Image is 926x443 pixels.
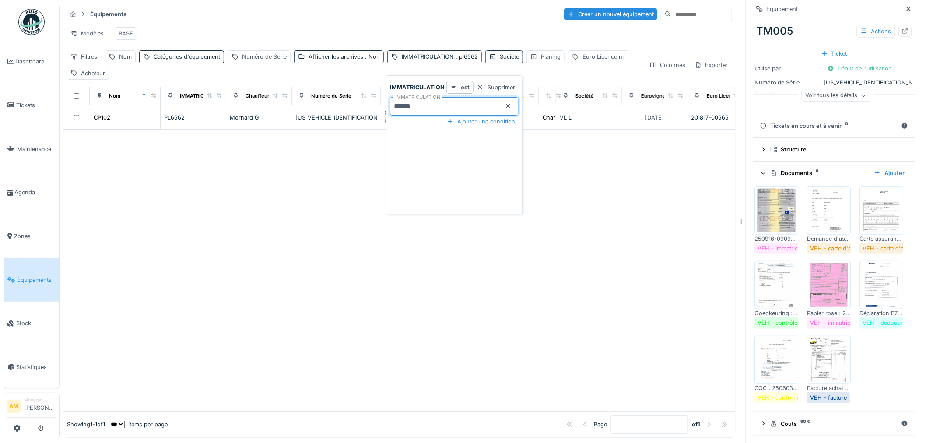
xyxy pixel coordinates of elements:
[564,8,657,20] div: Créer un nouvel équipement
[109,92,120,100] div: Nom
[17,145,56,153] span: Maintenance
[500,53,519,61] div: Société
[871,167,908,179] div: Ajouter
[758,244,842,253] div: VEH - immatriculation/radiation
[594,420,607,429] div: Page
[692,420,700,429] strong: of 1
[757,118,912,134] summary: Tickets en cours et à venir0
[691,59,732,71] div: Exporter
[164,113,223,122] div: PL6562
[67,27,108,40] div: Modèles
[755,384,799,392] div: COC : 250603-091211-AMI-TM005-78 doc00546520250603090822.pdf
[543,113,562,122] div: Charroi
[363,53,380,60] span: : Non
[67,420,105,429] div: Showing 1 - 1 of 1
[16,363,56,371] span: Statistiques
[760,122,898,130] div: Tickets en cours et à venir
[810,244,876,253] div: VEH - carte d'assurance
[246,92,291,100] div: Chauffeur principal
[757,263,796,307] img: dz83pkw2zq1j4az8pkaqelcl6dp7
[18,9,45,35] img: Badge_color-CXgf-gQk.svg
[810,319,894,327] div: VEH - immatriculation/radiation
[582,53,624,61] div: Euro Licence nr
[771,420,898,428] div: Coûts
[807,384,851,392] div: Facture achat : 250603-091157-AMI-TM005-83 doc00546420250603090806.pdf
[807,235,851,243] div: Demande d'assuranceTM005.pdf
[15,57,56,66] span: Dashboard
[393,94,442,101] label: IMMATRICULATION
[384,109,441,126] div: RIGID BODY/ PORTEUR / CAMION
[81,69,105,77] div: Acheteur
[560,113,618,122] div: VL L
[230,113,288,122] div: Mornard G
[862,189,901,232] img: ahkwaqs77445vc718l2bvl44ydyr
[180,92,225,100] div: IMMATRICULATION
[641,92,705,100] div: Eurovignette valide jusque
[402,53,478,61] div: IMMATRICULATION
[17,276,56,284] span: Équipements
[810,394,847,402] div: VEH - facture
[755,309,799,317] div: Goedkeuring : 250603-091317-AMI-TM005-75 doc00546920250603090959.pdf
[857,25,895,38] div: Actions
[807,309,851,317] div: Papier rose : 250603-091301-AMI-TM005-73 doc00546820250603090902.pdf
[758,394,805,402] div: VEH - conformité
[443,116,519,127] div: Ajouter une condition
[575,92,594,100] div: Société
[771,169,867,177] div: Documents
[309,53,380,61] div: Afficher les archivés
[16,101,56,109] span: Tickets
[67,50,101,63] div: Filtres
[24,397,56,415] li: [PERSON_NAME]
[474,81,519,93] div: Supprimer
[94,113,110,122] div: CP102
[242,53,287,61] div: Numéro de Série
[802,89,870,102] div: Voir tous les détails
[755,64,821,73] div: Utilisé par
[119,29,133,38] div: BASE
[757,416,912,432] summary: Coûts90 €
[757,189,796,232] img: 92g648u22439u3h87ig0kn02n58u
[860,309,904,317] div: Déclaration E705 : 250603-091221-AMI-TM005-82 doc00546620250603090839.pdf
[14,188,56,197] span: Agenda
[862,263,901,307] img: khjpbw24s8my5uifoxi9atd30314
[755,78,914,87] div: [US_VEHICLE_IDENTIFICATION_NUMBER]
[810,338,849,382] img: o8obnbqg9qnduz214i4lxaxydz9u
[87,10,130,18] strong: Équipements
[707,92,744,100] div: Euro Licence nr
[645,113,664,122] div: [DATE]
[810,263,849,307] img: 0rcqutzz4k62q2m4n80uk53c6akd
[311,92,351,100] div: Numéro de Série
[14,232,56,240] span: Zones
[758,319,826,327] div: VEH - contrôle technique
[390,83,445,91] strong: IMMATRICULATION
[691,113,750,122] div: 201817-00565
[818,48,851,60] div: Ticket
[154,53,220,61] div: Catégories d'équipement
[757,141,912,158] summary: Structure
[109,420,168,429] div: items per page
[860,235,904,243] div: Carte assurance : 2HFK874.pdf
[771,145,905,154] div: Structure
[119,53,132,61] div: Nom
[24,397,56,403] div: Manager
[16,319,56,327] span: Stock
[757,165,912,181] summary: Documents8Ajouter
[757,338,796,382] img: fntgmlykc1xmtqkxlimavh42rt4h
[767,5,798,13] div: Équipement
[645,59,689,71] div: Colonnes
[824,63,896,74] div: Début de l'utilisation
[7,400,21,413] li: AM
[461,83,470,91] strong: est
[541,53,561,61] div: Planing
[454,53,478,60] span: : pl6562
[755,235,799,243] div: 250916-090950-MVA-TM005-73 scan_HS_charroi_20250916085055.pdf
[810,189,849,232] img: jky6t76mggww5p490y7olijwkv2k
[755,78,821,87] div: Numéro de Série
[753,20,915,42] div: TM005
[295,113,377,122] div: [US_VEHICLE_IDENTIFICATION_NUMBER]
